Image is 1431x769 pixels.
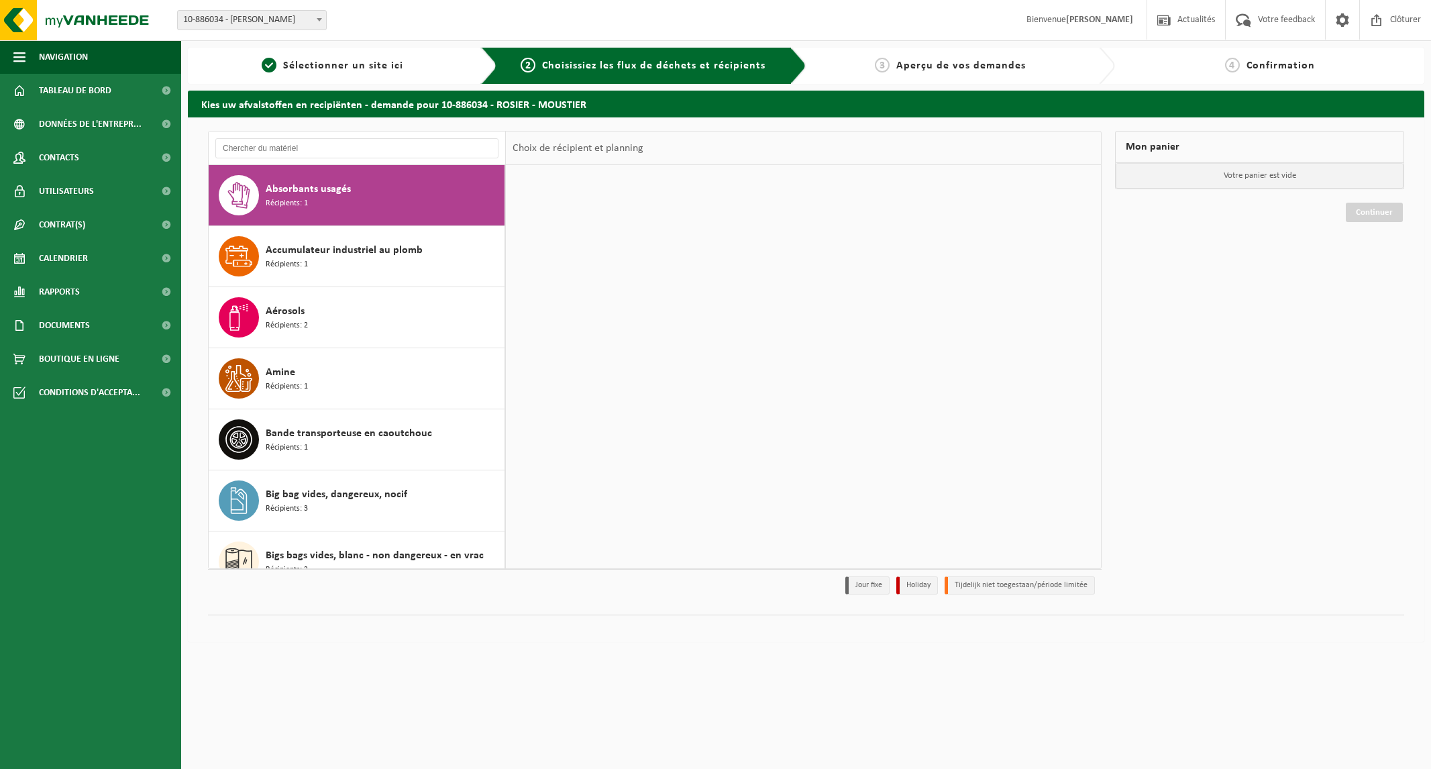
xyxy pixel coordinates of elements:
span: Contacts [39,141,79,174]
li: Jour fixe [845,576,890,595]
span: Aperçu de vos demandes [896,60,1026,71]
button: Bigs bags vides, blanc - non dangereux - en vrac Récipients: 2 [209,531,505,593]
button: Aérosols Récipients: 2 [209,287,505,348]
span: Données de l'entrepr... [39,107,142,141]
iframe: chat widget [7,739,224,769]
span: Récipients: 1 [266,197,308,210]
span: Récipients: 1 [266,380,308,393]
span: 3 [875,58,890,72]
span: Absorbants usagés [266,181,351,197]
span: 4 [1225,58,1240,72]
div: Choix de récipient et planning [506,132,650,165]
span: Contrat(s) [39,208,85,242]
span: Rapports [39,275,80,309]
span: Bande transporteuse en caoutchouc [266,425,432,442]
span: Tableau de bord [39,74,111,107]
span: Conditions d'accepta... [39,376,140,409]
span: Sélectionner un site ici [283,60,403,71]
a: Continuer [1346,203,1403,222]
span: 2 [521,58,535,72]
button: Bande transporteuse en caoutchouc Récipients: 1 [209,409,505,470]
span: Amine [266,364,295,380]
p: Votre panier est vide [1116,163,1403,189]
span: Récipients: 1 [266,442,308,454]
span: Bigs bags vides, blanc - non dangereux - en vrac [266,548,484,564]
span: Confirmation [1247,60,1315,71]
strong: [PERSON_NAME] [1066,15,1133,25]
div: Mon panier [1115,131,1404,163]
h2: Kies uw afvalstoffen en recipiënten - demande pour 10-886034 - ROSIER - MOUSTIER [188,91,1424,117]
span: Choisissiez les flux de déchets et récipients [542,60,765,71]
span: Boutique en ligne [39,342,119,376]
span: Récipients: 2 [266,319,308,332]
span: 10-886034 - ROSIER - MOUSTIER [178,11,326,30]
span: Utilisateurs [39,174,94,208]
button: Absorbants usagés Récipients: 1 [209,165,505,226]
span: Accumulateur industriel au plomb [266,242,423,258]
li: Holiday [896,576,938,595]
input: Chercher du matériel [215,138,498,158]
a: 1Sélectionner un site ici [195,58,470,74]
li: Tijdelijk niet toegestaan/période limitée [945,576,1095,595]
span: Big bag vides, dangereux, nocif [266,486,407,503]
button: Accumulateur industriel au plomb Récipients: 1 [209,226,505,287]
span: 1 [262,58,276,72]
button: Big bag vides, dangereux, nocif Récipients: 3 [209,470,505,531]
span: Navigation [39,40,88,74]
span: Calendrier [39,242,88,275]
span: Récipients: 2 [266,564,308,576]
button: Amine Récipients: 1 [209,348,505,409]
span: Récipients: 3 [266,503,308,515]
span: Récipients: 1 [266,258,308,271]
span: Documents [39,309,90,342]
span: Aérosols [266,303,305,319]
span: 10-886034 - ROSIER - MOUSTIER [177,10,327,30]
